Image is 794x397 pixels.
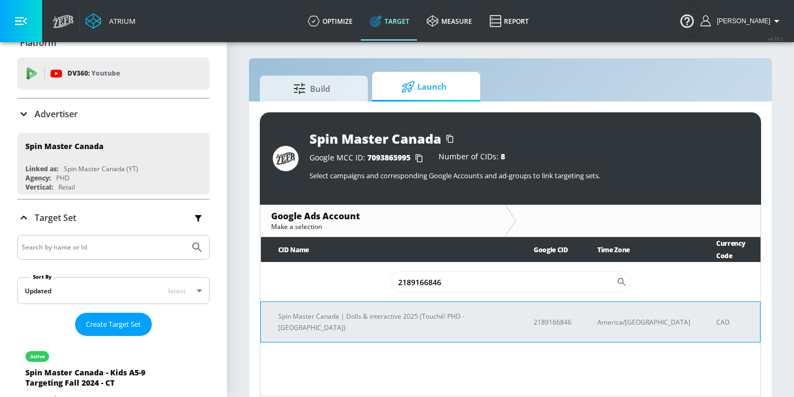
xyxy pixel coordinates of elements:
span: Build [271,76,353,102]
th: Time Zone [580,237,699,263]
p: Platform [20,37,56,49]
div: Spin Master CanadaLinked as:Spin Master Canada (YT)Agency:PHDVertical:Retail [17,133,210,194]
div: Atrium [105,16,136,26]
input: Search CID Name or Number [390,271,617,293]
p: Target Set [35,212,76,224]
a: Atrium [85,13,136,29]
span: latest [168,286,186,295]
div: Number of CIDs: [439,153,505,164]
input: Search by name or Id [22,240,185,254]
div: PHD [56,173,70,183]
div: Target Set [17,200,210,235]
span: 7093865995 [367,152,411,163]
p: Select campaigns and corresponding Google Accounts and ad-groups to link targeting sets. [309,171,748,180]
th: Google CID [516,237,580,263]
div: Make a selection [271,222,494,231]
div: Spin Master Canada - Kids A5-9 Targeting Fall 2024 - CT [25,367,177,393]
div: Vertical: [25,183,53,192]
a: optimize [299,2,361,41]
p: 2189166846 [534,317,571,328]
div: Updated [25,286,51,295]
div: Spin Master Canada [25,141,104,151]
span: 8 [501,151,505,162]
p: Advertiser [35,108,78,120]
p: America/[GEOGRAPHIC_DATA] [597,317,690,328]
th: Currency Code [699,237,761,263]
div: DV360: Youtube [17,57,210,90]
div: Google MCC ID: [309,153,428,164]
div: Retail [58,183,75,192]
th: CID Name [261,237,516,263]
div: Search CID Name or Number [390,271,631,293]
div: active [30,354,45,359]
label: Sort By [31,273,54,280]
a: Target [361,2,418,41]
div: Spin Master Canada (YT) [64,164,138,173]
span: v 4.25.2 [768,36,783,42]
div: Platform [17,28,210,58]
button: Create Target Set [75,313,152,336]
button: [PERSON_NAME] [701,15,783,28]
div: Google Ads AccountMake a selection [260,205,504,237]
div: Spin Master Canada [309,130,441,147]
div: Agency: [25,173,51,183]
div: Advertiser [17,99,210,129]
p: DV360: [68,68,120,79]
div: Linked as: [25,164,58,173]
span: Create Target Set [86,318,141,331]
span: login as: carolyn.xue@zefr.com [712,17,770,25]
a: measure [418,2,481,41]
p: Spin Master Canada | Dolls & interactive 2025 (Touché! PHD - [GEOGRAPHIC_DATA]) [278,311,508,333]
span: Launch [383,74,465,100]
a: Report [481,2,537,41]
button: Open Resource Center [672,5,702,36]
div: Google Ads Account [271,210,494,222]
p: CAD [716,317,751,328]
p: Youtube [91,68,120,79]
